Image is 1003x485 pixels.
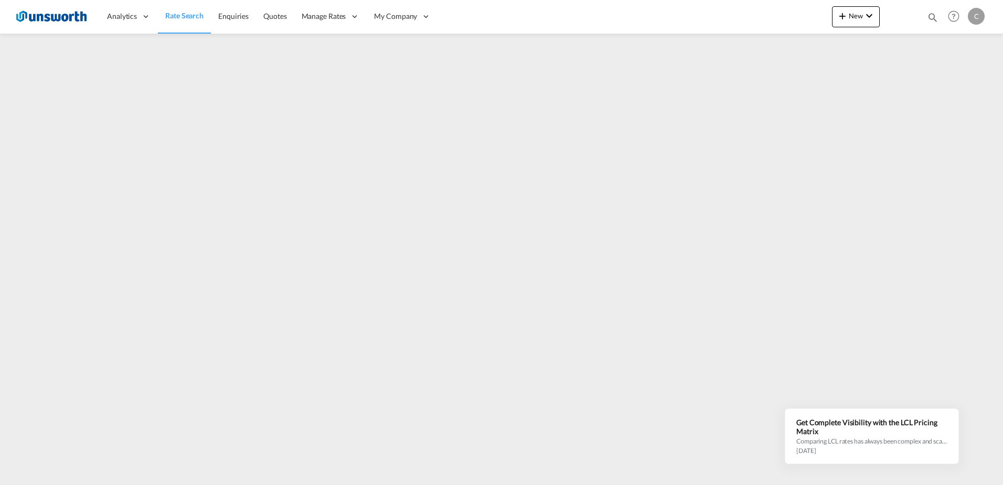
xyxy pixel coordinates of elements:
span: Rate Search [165,11,204,20]
span: Manage Rates [302,11,346,22]
span: My Company [374,11,417,22]
div: C [968,8,985,25]
span: New [836,12,876,20]
span: Analytics [107,11,137,22]
span: Quotes [263,12,286,20]
img: 3748d800213711f08852f18dcb6d8936.jpg [16,5,87,28]
div: icon-magnify [927,12,938,27]
div: Help [945,7,968,26]
md-icon: icon-magnify [927,12,938,23]
button: icon-plus 400-fgNewicon-chevron-down [832,6,880,27]
md-icon: icon-plus 400-fg [836,9,849,22]
span: Enquiries [218,12,249,20]
md-icon: icon-chevron-down [863,9,876,22]
span: Help [945,7,963,25]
